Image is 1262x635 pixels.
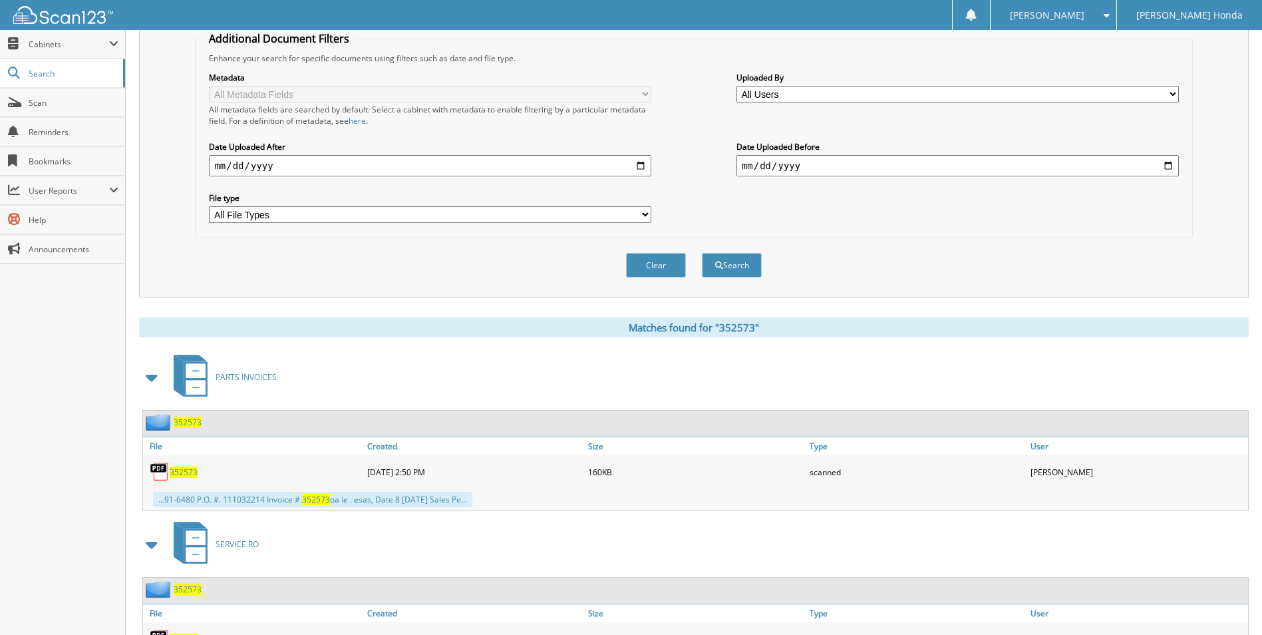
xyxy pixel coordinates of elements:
[736,72,1179,83] label: Uploaded By
[364,459,585,485] div: [DATE] 2:50 PM
[153,492,472,507] div: ...91-6480 P.O. #. 111032214 Invoice #. oa ie . esas, Date 8 [DATE] Sales Pe...
[1010,11,1084,19] span: [PERSON_NAME]
[626,253,686,278] button: Clear
[216,371,277,383] span: PARTS INVOICES
[29,97,118,108] span: Scan
[736,155,1179,176] input: end
[29,156,118,167] span: Bookmarks
[29,185,109,196] span: User Reports
[146,581,174,598] img: folder2.png
[1136,11,1243,19] span: [PERSON_NAME] Honda
[29,68,116,79] span: Search
[1195,571,1262,635] iframe: Chat Widget
[166,518,259,570] a: SERVICE RO
[806,604,1027,622] a: Type
[806,437,1027,455] a: Type
[139,317,1249,337] div: Matches found for "352573"
[174,584,202,595] a: 352573
[146,414,174,431] img: folder2.png
[29,214,118,226] span: Help
[302,494,330,505] span: 352573
[170,467,198,478] a: 352573
[209,72,651,83] label: Metadata
[585,437,806,455] a: Size
[702,253,762,278] button: Search
[29,39,109,50] span: Cabinets
[13,6,113,24] img: scan123-logo-white.svg
[143,604,364,622] a: File
[806,459,1027,485] div: scanned
[364,437,585,455] a: Created
[585,459,806,485] div: 160KB
[202,53,1185,64] div: Enhance your search for specific documents using filters such as date and file type.
[150,462,170,482] img: PDF.png
[143,437,364,455] a: File
[364,604,585,622] a: Created
[1027,604,1248,622] a: User
[209,104,651,126] div: All metadata fields are searched by default. Select a cabinet with metadata to enable filtering b...
[29,126,118,138] span: Reminders
[174,417,202,428] a: 352573
[216,538,259,550] span: SERVICE RO
[209,192,651,204] label: File type
[1027,437,1248,455] a: User
[736,141,1179,152] label: Date Uploaded Before
[209,141,651,152] label: Date Uploaded After
[29,244,118,255] span: Announcements
[209,155,651,176] input: start
[585,604,806,622] a: Size
[349,115,366,126] a: here
[1027,459,1248,485] div: [PERSON_NAME]
[166,351,277,403] a: PARTS INVOICES
[202,31,356,46] legend: Additional Document Filters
